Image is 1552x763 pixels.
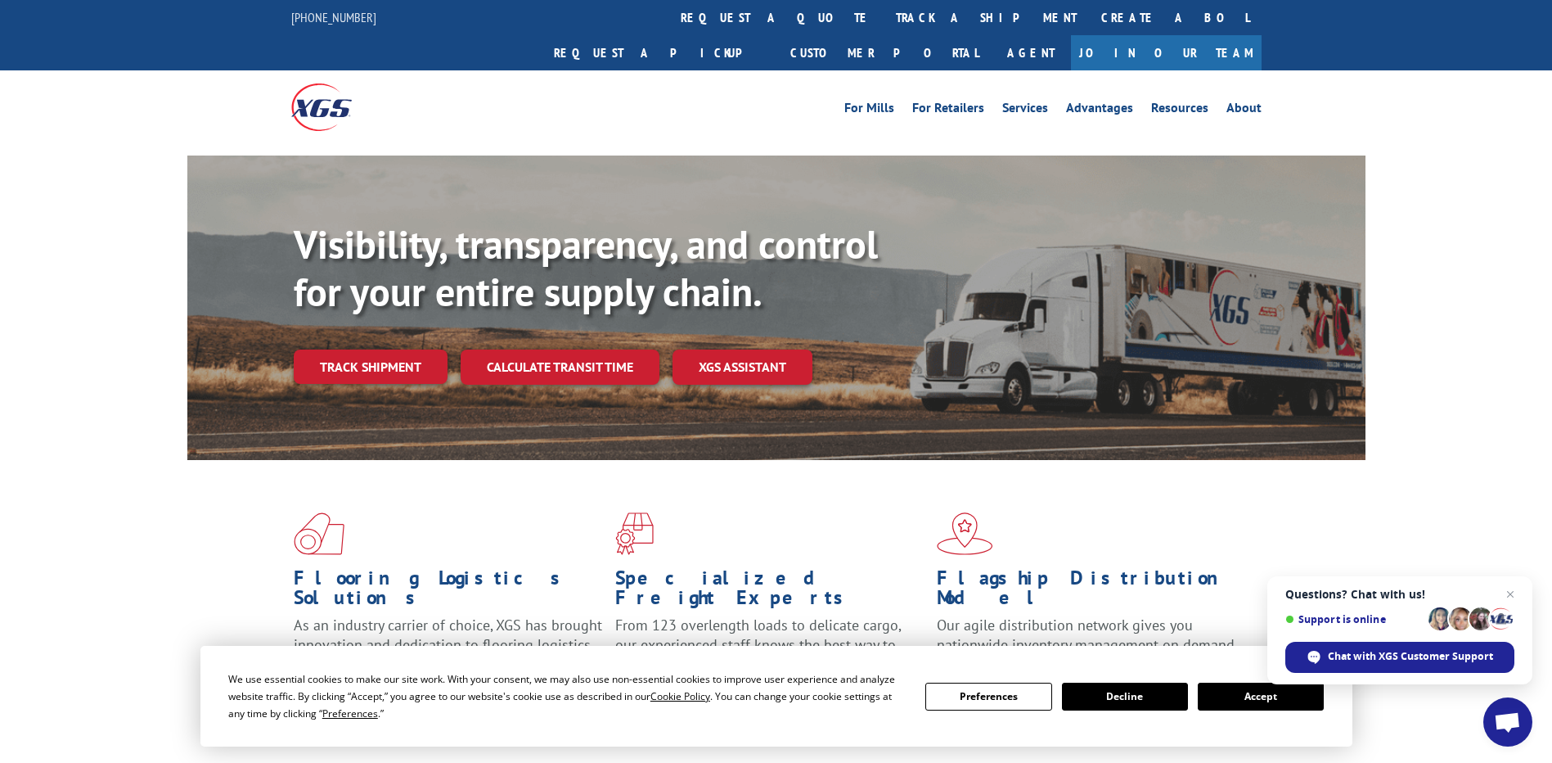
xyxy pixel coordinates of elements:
div: Cookie Consent Prompt [200,646,1352,747]
button: Accept [1198,683,1324,711]
a: Request a pickup [542,35,778,70]
a: [PHONE_NUMBER] [291,9,376,25]
img: xgs-icon-flagship-distribution-model-red [937,512,993,555]
img: xgs-icon-total-supply-chain-intelligence-red [294,512,344,555]
button: Preferences [925,683,1051,711]
b: Visibility, transparency, and control for your entire supply chain. [294,219,878,317]
a: For Retailers [912,102,984,120]
a: Services [1002,102,1048,120]
span: Chat with XGS Customer Support [1285,642,1514,673]
button: Decline [1062,683,1188,711]
h1: Flooring Logistics Solutions [294,568,603,616]
span: Our agile distribution network gives you nationwide inventory management on demand. [937,616,1238,654]
a: Customer Portal [778,35,991,70]
a: Calculate transit time [461,350,659,385]
a: Track shipment [294,350,448,384]
h1: Specialized Freight Experts [615,568,924,616]
div: We use essential cookies to make our site work. With your consent, we may also use non-essential ... [228,670,906,722]
span: Chat with XGS Customer Support [1328,649,1493,664]
img: xgs-icon-focused-on-flooring-red [615,512,654,555]
a: Agent [991,35,1071,70]
a: For Mills [844,102,894,120]
span: Support is online [1285,613,1423,625]
p: From 123 overlength loads to delicate cargo, our experienced staff knows the best way to move you... [615,616,924,689]
a: Join Our Team [1071,35,1262,70]
a: About [1226,102,1262,120]
a: Open chat [1483,698,1532,747]
span: As an industry carrier of choice, XGS has brought innovation and dedication to flooring logistics... [294,616,602,674]
a: XGS ASSISTANT [673,350,812,385]
a: Advantages [1066,102,1133,120]
a: Resources [1151,102,1208,120]
span: Questions? Chat with us! [1285,588,1514,601]
h1: Flagship Distribution Model [937,568,1246,616]
span: Preferences [322,707,378,720]
span: Cookie Policy [650,689,710,703]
